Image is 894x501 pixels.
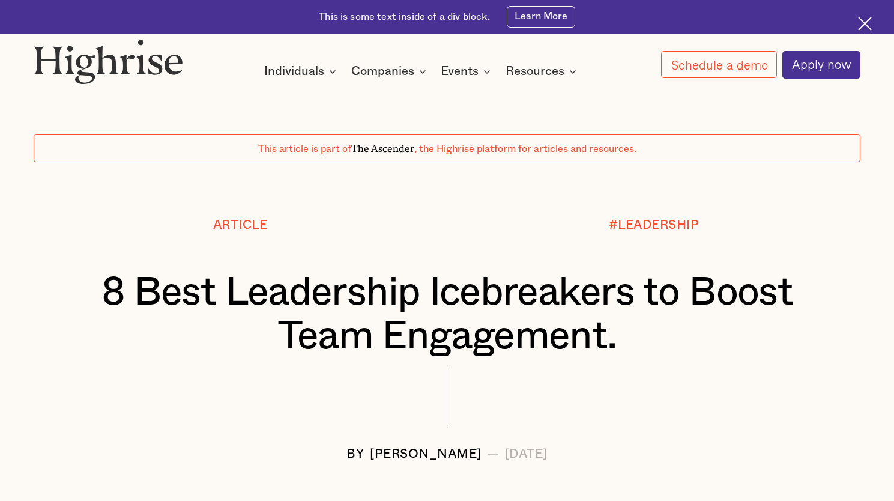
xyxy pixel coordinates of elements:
[858,17,872,31] img: Cross icon
[258,144,351,154] span: This article is part of
[34,39,183,84] img: Highrise logo
[487,447,500,461] div: —
[506,64,580,79] div: Resources
[346,447,364,461] div: BY
[319,10,490,23] div: This is some text inside of a div block.
[414,144,636,154] span: , the Highrise platform for articles and resources.
[505,447,548,461] div: [DATE]
[507,6,575,28] a: Learn More
[264,64,340,79] div: Individuals
[351,141,414,153] span: The Ascender
[351,64,414,79] div: Companies
[213,218,268,232] div: Article
[264,64,324,79] div: Individuals
[441,64,479,79] div: Events
[661,51,776,78] a: Schedule a demo
[441,64,494,79] div: Events
[351,64,430,79] div: Companies
[68,271,826,359] h1: 8 Best Leadership Icebreakers to Boost Team Engagement.
[782,51,860,79] a: Apply now
[506,64,564,79] div: Resources
[370,447,482,461] div: [PERSON_NAME]
[609,218,699,232] div: #LEADERSHIP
